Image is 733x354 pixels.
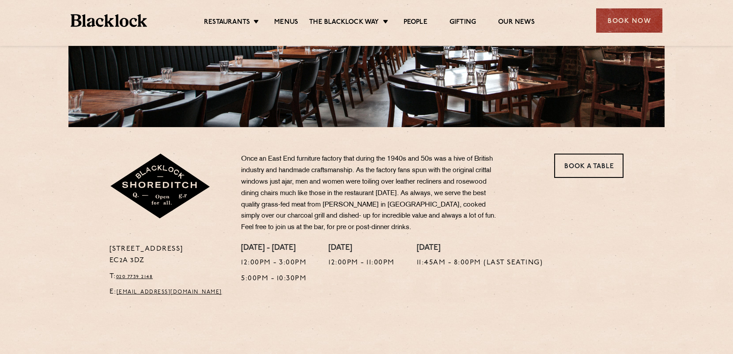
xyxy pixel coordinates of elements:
a: Menus [274,18,298,28]
a: Gifting [450,18,476,28]
p: [STREET_ADDRESS] EC2A 3DZ [110,244,228,267]
h4: [DATE] [417,244,543,253]
p: T: [110,271,228,282]
p: Once an East End furniture factory that during the 1940s and 50s was a hive of British industry a... [241,154,502,233]
h4: [DATE] [329,244,395,253]
a: The Blacklock Way [309,18,379,28]
a: 020 7739 2148 [116,274,153,279]
a: Restaurants [204,18,250,28]
a: People [404,18,427,28]
p: 11:45am - 8:00pm (Last seating) [417,257,543,269]
p: 12:00pm - 3:00pm [241,257,306,269]
h4: [DATE] - [DATE] [241,244,306,253]
p: 12:00pm - 11:00pm [329,257,395,269]
div: Book Now [596,8,662,33]
img: BL_Textured_Logo-footer-cropped.svg [71,14,147,27]
img: Shoreditch-stamp-v2-default.svg [110,154,212,220]
p: 5:00pm - 10:30pm [241,273,306,285]
a: [EMAIL_ADDRESS][DOMAIN_NAME] [117,290,222,295]
a: Book a Table [554,154,623,178]
p: E: [110,286,228,298]
a: Our News [498,18,535,28]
